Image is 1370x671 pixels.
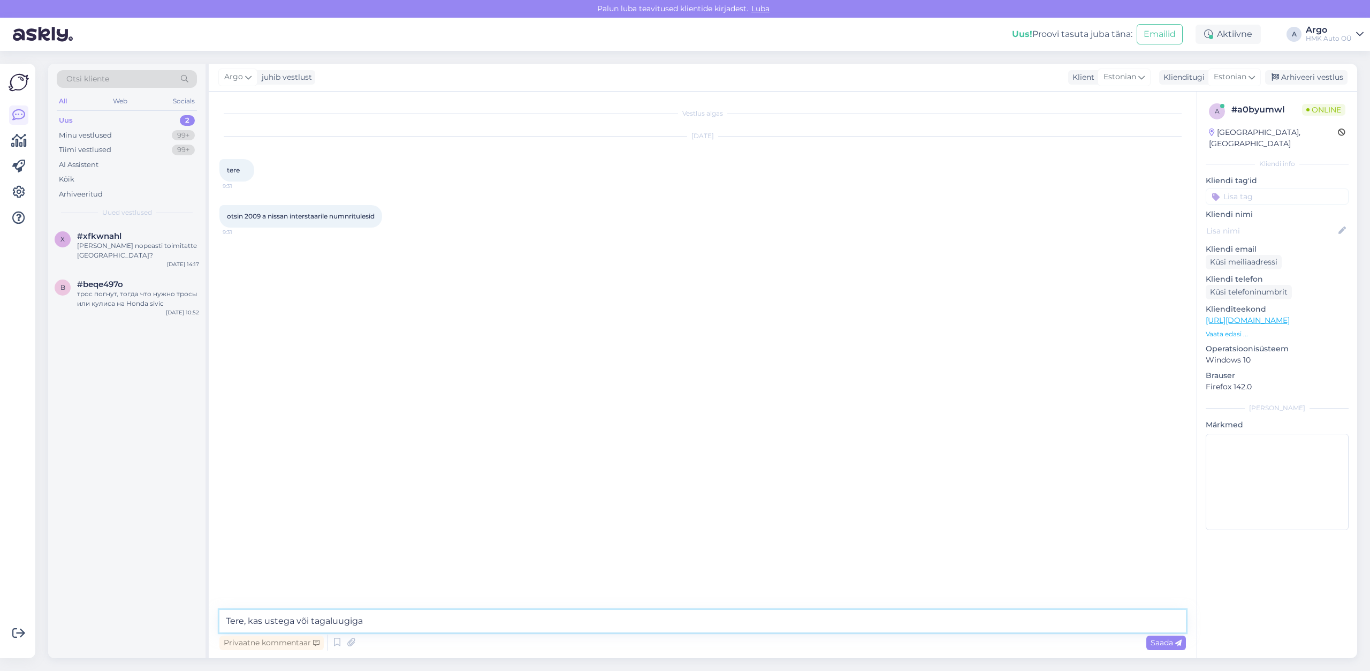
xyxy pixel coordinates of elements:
p: Firefox 142.0 [1206,381,1349,393]
p: Klienditeekond [1206,304,1349,315]
p: Märkmed [1206,419,1349,431]
div: Vestlus algas [219,109,1186,118]
div: Tiimi vestlused [59,145,111,155]
div: Küsi meiliaadressi [1206,255,1282,269]
div: Privaatne kommentaar [219,636,324,650]
div: Klienditugi [1159,72,1205,83]
p: Kliendi telefon [1206,274,1349,285]
div: All [57,94,69,108]
span: otsin 2009 a nissan interstaarile numnritulesid [227,212,375,220]
span: Estonian [1103,71,1136,83]
a: [URL][DOMAIN_NAME] [1206,315,1290,325]
div: Kliendi info [1206,159,1349,169]
div: # a0byumwl [1231,103,1302,116]
div: Proovi tasuta juba täna: [1012,28,1132,41]
div: Uus [59,115,73,126]
div: Aktiivne [1196,25,1261,44]
span: b [60,283,65,291]
div: Kõik [59,174,74,185]
div: 2 [180,115,195,126]
a: ArgoHMK Auto OÜ [1306,26,1364,43]
div: [DATE] 14:17 [167,260,199,268]
span: Uued vestlused [102,208,152,217]
span: #xfkwnahl [77,231,121,241]
span: 9:31 [223,182,263,190]
b: Uus! [1012,29,1032,39]
span: tere [227,166,240,174]
div: Socials [171,94,197,108]
div: Klient [1068,72,1094,83]
span: Otsi kliente [66,73,109,85]
input: Lisa tag [1206,189,1349,205]
div: [PERSON_NAME] nopeasti toimitatte [GEOGRAPHIC_DATA]? [77,241,199,260]
span: 9:31 [223,228,263,236]
p: Kliendi tag'id [1206,175,1349,186]
p: Vaata edasi ... [1206,329,1349,339]
p: Kliendi email [1206,244,1349,255]
span: Luba [748,4,773,13]
p: Windows 10 [1206,355,1349,366]
div: трос погнут, тогда что нужно тросы или кулиса на Honda sivic [77,289,199,308]
span: a [1215,107,1220,115]
button: Emailid [1137,24,1183,44]
div: [PERSON_NAME] [1206,403,1349,413]
input: Lisa nimi [1206,225,1336,237]
p: Brauser [1206,370,1349,381]
div: Arhiveeritud [59,189,103,200]
p: Kliendi nimi [1206,209,1349,220]
span: #beqe497o [77,280,123,289]
div: Argo [1306,26,1352,34]
span: Estonian [1214,71,1246,83]
textarea: Tere, kas ustega või tagaluugiga [219,610,1186,632]
img: Askly Logo [9,72,29,93]
div: 99+ [172,130,195,141]
div: Web [111,94,130,108]
div: Minu vestlused [59,130,112,141]
span: Online [1302,104,1345,116]
div: Küsi telefoninumbrit [1206,285,1292,299]
div: Arhiveeri vestlus [1265,70,1348,85]
div: 99+ [172,145,195,155]
span: x [60,235,65,243]
div: AI Assistent [59,160,98,170]
div: HMK Auto OÜ [1306,34,1352,43]
div: [GEOGRAPHIC_DATA], [GEOGRAPHIC_DATA] [1209,127,1338,149]
div: [DATE] [219,131,1186,141]
div: [DATE] 10:52 [166,308,199,316]
div: A [1287,27,1301,42]
p: Operatsioonisüsteem [1206,343,1349,355]
span: Argo [224,71,243,83]
div: juhib vestlust [257,72,312,83]
span: Saada [1151,638,1182,647]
